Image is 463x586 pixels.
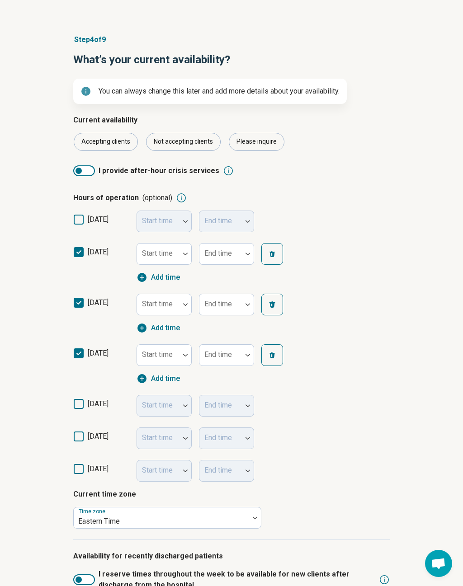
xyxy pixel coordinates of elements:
p: Current availability [73,115,390,126]
span: (optional) [142,192,172,203]
span: [DATE] [88,464,109,473]
div: Please inquire [229,133,284,151]
label: Start time [142,350,173,359]
span: [DATE] [88,349,109,357]
span: Add time [151,373,180,384]
span: Add time [151,323,180,333]
label: End time [204,300,232,308]
span: [DATE] [88,248,109,256]
button: Add time [137,272,180,283]
p: Current time zone [73,489,390,500]
label: Start time [142,300,173,308]
span: [DATE] [88,432,109,441]
label: Time zone [79,508,107,515]
div: Not accepting clients [146,133,221,151]
p: You can always change this later and add more details about your availability. [99,86,340,97]
label: Start time [142,249,173,258]
span: I provide after-hour crisis services [99,165,219,176]
h1: What’s your current availability? [73,52,390,68]
button: Add time [137,323,180,333]
p: Step 4 of 9 [73,34,390,45]
label: End time [204,249,232,258]
span: [DATE] [88,399,109,408]
p: Hours of operation [73,192,172,203]
span: [DATE] [88,298,109,307]
label: End time [204,350,232,359]
div: Accepting clients [74,133,138,151]
button: Add time [137,373,180,384]
span: [DATE] [88,215,109,224]
span: Add time [151,272,180,283]
p: Availability for recently discharged patients [73,551,390,562]
div: Open chat [425,550,452,577]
